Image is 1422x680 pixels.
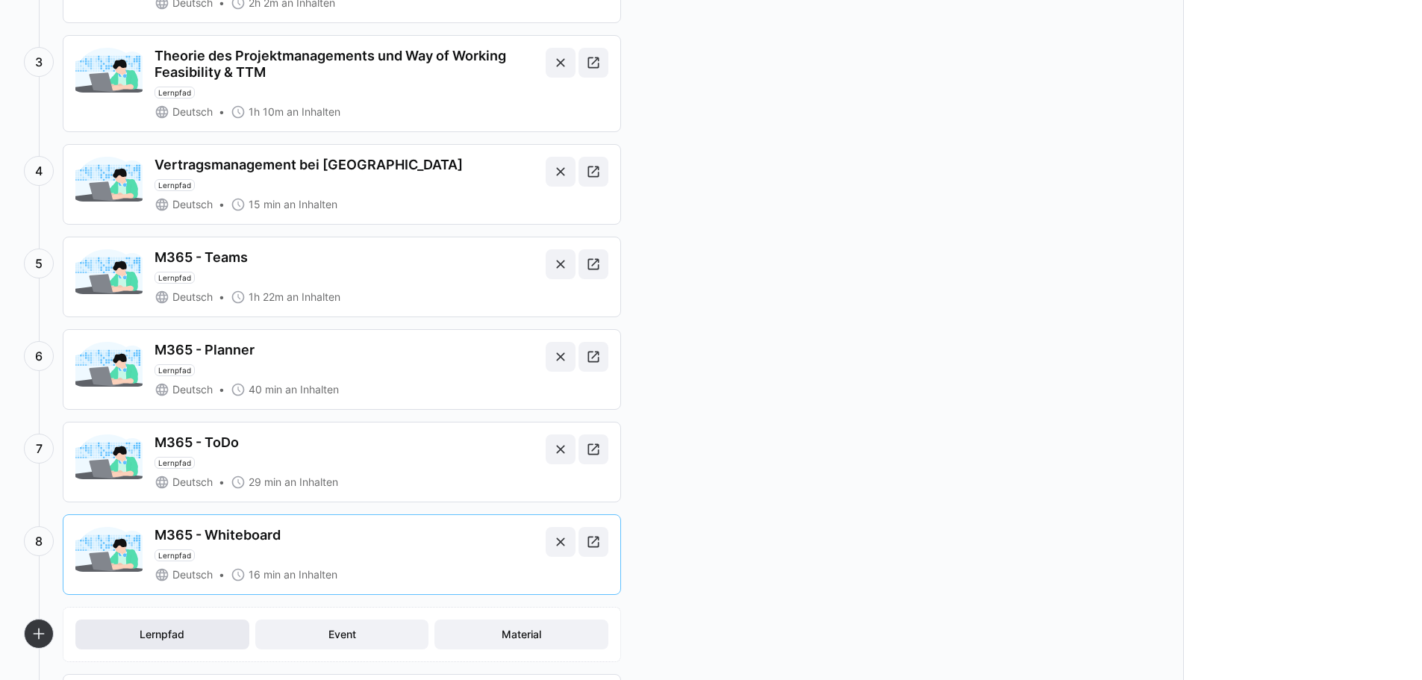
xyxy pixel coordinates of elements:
[172,197,213,212] span: Deutsch
[172,475,213,490] span: Deutsch
[155,249,248,266] div: M365 - Teams
[499,627,543,642] span: Material
[24,249,54,278] div: 5
[24,156,54,186] div: 4
[172,567,213,582] span: Deutsch
[155,342,255,358] div: M365 - Planner
[326,627,358,642] span: Event
[155,48,540,81] div: Theorie des Projektmanagements und Way of Working Feasibility & TTM
[434,620,608,649] button: Material
[75,342,143,387] img: M365 - Planner
[172,105,213,119] span: Deutsch
[172,382,213,397] span: Deutsch
[158,273,191,282] span: Lernpfad
[75,249,143,294] img: M365 - Teams
[249,197,337,212] span: 15 min an Inhalten
[172,290,213,305] span: Deutsch
[155,434,239,451] div: M365 - ToDo
[24,47,54,77] div: 3
[249,475,338,490] span: 29 min an Inhalten
[255,620,429,649] button: Event
[24,341,54,371] div: 6
[249,105,340,119] span: 1h 10m an Inhalten
[24,526,54,556] div: 8
[75,157,143,202] img: Vertragsmanagement bei Laverana
[155,157,463,173] div: Vertragsmanagement bei [GEOGRAPHIC_DATA]
[249,290,340,305] span: 1h 22m an Inhalten
[155,527,281,543] div: M365 - Whiteboard
[24,434,54,464] div: 7
[75,527,143,572] img: M365 - Whiteboard
[158,366,191,375] span: Lernpfad
[75,434,143,479] img: M365 - ToDo
[137,627,187,642] span: Lernpfad
[249,382,339,397] span: 40 min an Inhalten
[158,88,191,97] span: Lernpfad
[75,620,249,649] button: Lernpfad
[158,181,191,190] span: Lernpfad
[249,567,337,582] span: 16 min an Inhalten
[158,551,191,560] span: Lernpfad
[75,48,143,93] img: Theorie des Projektmanagements und Way of Working Feasibility & TTM
[158,458,191,467] span: Lernpfad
